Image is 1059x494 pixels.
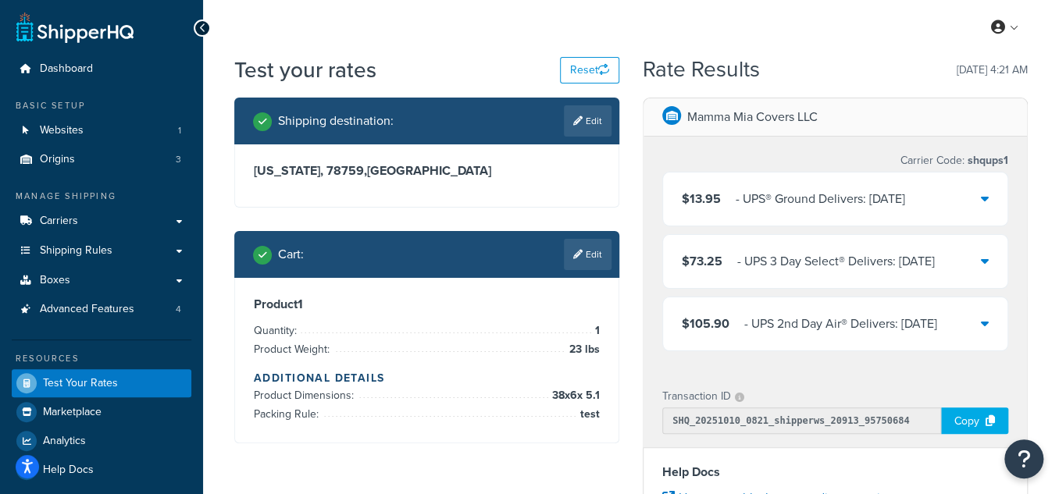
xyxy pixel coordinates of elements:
a: Websites1 [12,116,191,145]
a: Marketplace [12,398,191,426]
h1: Test your rates [234,55,376,85]
h2: Rate Results [643,58,759,82]
span: 23 lbs [565,340,600,359]
button: Reset [560,57,619,84]
h4: Help Docs [662,463,1008,482]
span: Carriers [40,215,78,228]
a: Shipping Rules [12,236,191,265]
span: Boxes [40,274,70,287]
span: Product Dimensions: [254,387,358,403]
h3: Product 1 [254,297,600,312]
h2: Cart : [278,247,304,261]
span: 1 [178,124,181,137]
span: Help Docs [43,464,94,477]
span: $105.90 [682,315,729,332]
span: Origins [40,153,75,166]
p: Mamma Mia Covers LLC [687,106,818,128]
span: Advanced Features [40,303,134,316]
div: Copy [941,407,1008,434]
div: Basic Setup [12,99,191,112]
h2: Shipping destination : [278,114,394,128]
span: 1 [591,322,600,340]
span: $73.25 [682,252,722,270]
div: ‌‌‍‍ - UPS 2nd Day Air® Delivers: [DATE] [744,313,937,335]
p: [DATE] 4:21 AM [957,59,1028,81]
span: 3 [176,153,181,166]
a: Analytics [12,427,191,455]
span: Packing Rule: [254,406,323,422]
h3: [US_STATE], 78759 , [GEOGRAPHIC_DATA] [254,163,600,179]
span: Shipping Rules [40,244,112,258]
li: Websites [12,116,191,145]
span: Dashboard [40,62,93,76]
span: Test Your Rates [43,377,118,390]
span: Websites [40,124,84,137]
div: Manage Shipping [12,190,191,203]
button: Open Resource Center [1004,439,1043,478]
li: Advanced Features [12,295,191,324]
span: Analytics [43,435,86,448]
p: Carrier Code: [900,150,1008,172]
span: Quantity: [254,322,301,339]
a: Boxes [12,266,191,295]
a: Carriers [12,207,191,236]
a: Dashboard [12,55,191,84]
a: Help Docs [12,456,191,484]
p: Transaction ID [662,386,731,407]
a: Origins3 [12,145,191,174]
li: Origins [12,145,191,174]
span: 4 [176,303,181,316]
a: Test Your Rates [12,369,191,397]
div: Resources [12,352,191,365]
a: Advanced Features4 [12,295,191,324]
div: ‌‌‍‍ - UPS® Ground Delivers: [DATE] [736,188,905,210]
span: Product Weight: [254,341,333,357]
a: Edit [564,239,612,270]
a: Edit [564,105,612,137]
span: Marketplace [43,406,102,419]
span: test [576,405,600,424]
div: ‌‌‍‍ - UPS 3 Day Select® Delivers: [DATE] [737,251,935,272]
span: 38 x 6 x 5.1 [548,386,600,405]
span: shqups1 [965,152,1008,169]
span: $13.95 [682,190,721,208]
h4: Additional Details [254,370,600,386]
